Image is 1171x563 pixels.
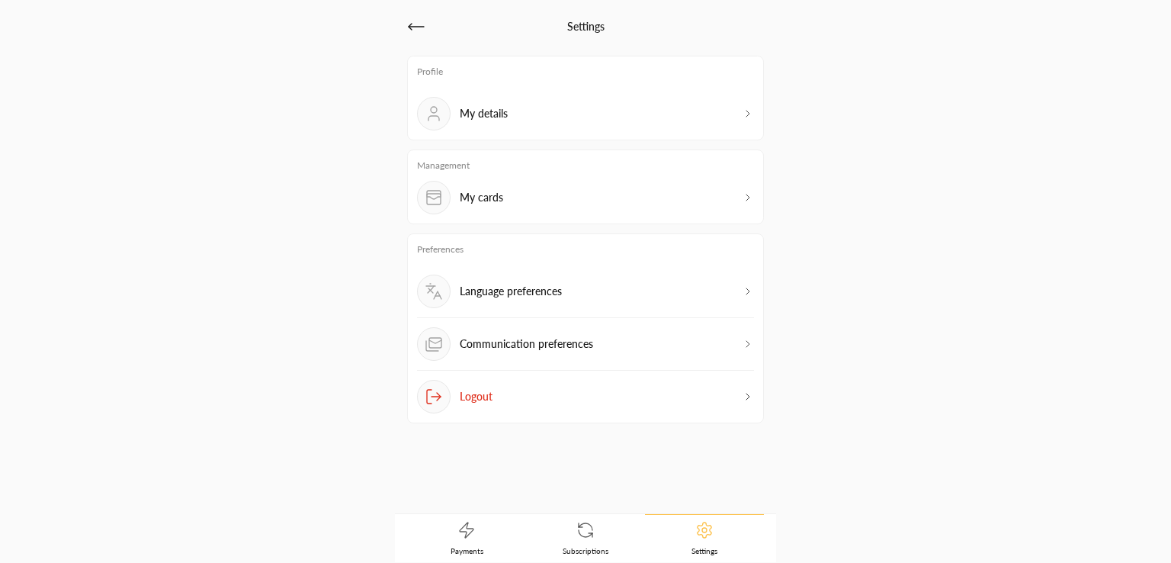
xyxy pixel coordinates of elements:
[563,545,608,556] span: Subscriptions
[645,514,764,562] a: Settings
[567,19,605,34] h2: Settings
[417,66,754,78] p: Profile
[417,243,754,256] p: Preferences
[526,515,645,562] a: Subscriptions
[417,159,754,172] p: Management
[460,336,593,352] p: Communication preferences
[407,515,526,562] a: Payments
[460,284,562,299] p: Language preferences
[460,106,508,121] p: My details
[460,389,492,404] p: Logout
[460,190,503,205] p: My cards
[417,380,754,413] button: Logout
[451,545,483,556] span: Payments
[691,545,717,556] span: Settings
